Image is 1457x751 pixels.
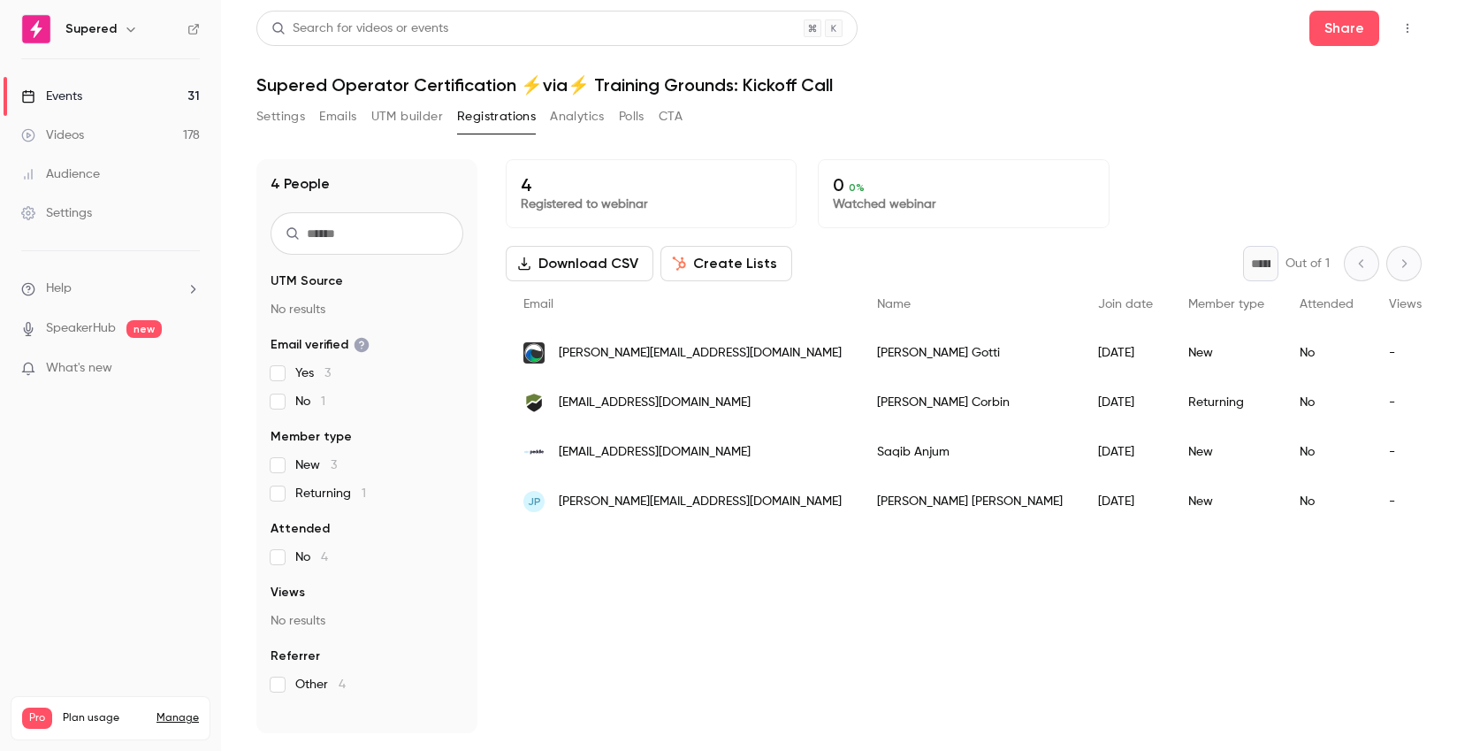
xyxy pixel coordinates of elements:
[156,711,199,725] a: Manage
[21,88,82,105] div: Events
[271,336,370,354] span: Email verified
[271,612,463,630] p: No results
[1282,328,1371,378] div: No
[22,708,52,729] span: Pro
[321,551,328,563] span: 4
[1171,477,1282,526] div: New
[550,103,605,131] button: Analytics
[523,298,553,310] span: Email
[371,103,443,131] button: UTM builder
[271,648,320,665] span: Referrer
[859,477,1080,526] div: [PERSON_NAME] [PERSON_NAME]
[271,272,343,290] span: UTM Source
[21,165,100,183] div: Audience
[63,711,146,725] span: Plan usage
[21,204,92,222] div: Settings
[659,103,683,131] button: CTA
[1171,328,1282,378] div: New
[1389,298,1422,310] span: Views
[859,378,1080,427] div: [PERSON_NAME] Corbin
[324,367,331,379] span: 3
[1371,427,1439,477] div: -
[1282,378,1371,427] div: No
[339,678,346,691] span: 4
[21,126,84,144] div: Videos
[849,181,865,194] span: 0 %
[1080,378,1171,427] div: [DATE]
[559,493,842,511] span: [PERSON_NAME][EMAIL_ADDRESS][DOMAIN_NAME]
[660,246,792,281] button: Create Lists
[619,103,645,131] button: Polls
[523,441,545,463] img: peddling.io
[21,280,200,298] li: help-dropdown-opener
[1098,298,1153,310] span: Join date
[559,344,842,363] span: [PERSON_NAME][EMAIL_ADDRESS][DOMAIN_NAME]
[295,456,337,474] span: New
[331,459,337,471] span: 3
[271,301,463,318] p: No results
[295,485,366,502] span: Returning
[559,394,751,412] span: [EMAIL_ADDRESS][DOMAIN_NAME]
[256,103,305,131] button: Settings
[523,392,545,413] img: roofmaxx.com
[1080,477,1171,526] div: [DATE]
[321,395,325,408] span: 1
[295,364,331,382] span: Yes
[295,548,328,566] span: No
[271,584,305,602] span: Views
[1309,11,1379,46] button: Share
[506,246,653,281] button: Download CSV
[528,494,541,510] span: JP
[46,359,112,378] span: What's new
[521,174,782,195] p: 4
[362,487,366,500] span: 1
[1285,255,1330,272] p: Out of 1
[126,320,162,338] span: new
[833,174,1094,195] p: 0
[319,103,356,131] button: Emails
[523,342,545,364] img: zerobreak.io
[1371,328,1439,378] div: -
[877,298,911,310] span: Name
[1282,427,1371,477] div: No
[859,427,1080,477] div: Saqib Anjum
[295,393,325,410] span: No
[1282,477,1371,526] div: No
[22,15,50,43] img: Supered
[271,428,352,446] span: Member type
[833,195,1094,213] p: Watched webinar
[271,520,330,538] span: Attended
[179,361,200,377] iframe: Noticeable Trigger
[65,20,117,38] h6: Supered
[1371,378,1439,427] div: -
[295,676,346,694] span: Other
[1080,427,1171,477] div: [DATE]
[859,328,1080,378] div: [PERSON_NAME] Gotti
[271,19,448,38] div: Search for videos or events
[521,195,782,213] p: Registered to webinar
[46,319,116,338] a: SpeakerHub
[1080,328,1171,378] div: [DATE]
[1171,378,1282,427] div: Returning
[1371,477,1439,526] div: -
[256,74,1422,96] h1: Supered Operator Certification ⚡️via⚡️ Training Grounds: Kickoff Call
[1171,427,1282,477] div: New
[46,280,72,298] span: Help
[457,103,536,131] button: Registrations
[1188,298,1264,310] span: Member type
[1300,298,1354,310] span: Attended
[271,272,463,694] section: facet-groups
[559,443,751,462] span: [EMAIL_ADDRESS][DOMAIN_NAME]
[271,173,330,195] h1: 4 People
